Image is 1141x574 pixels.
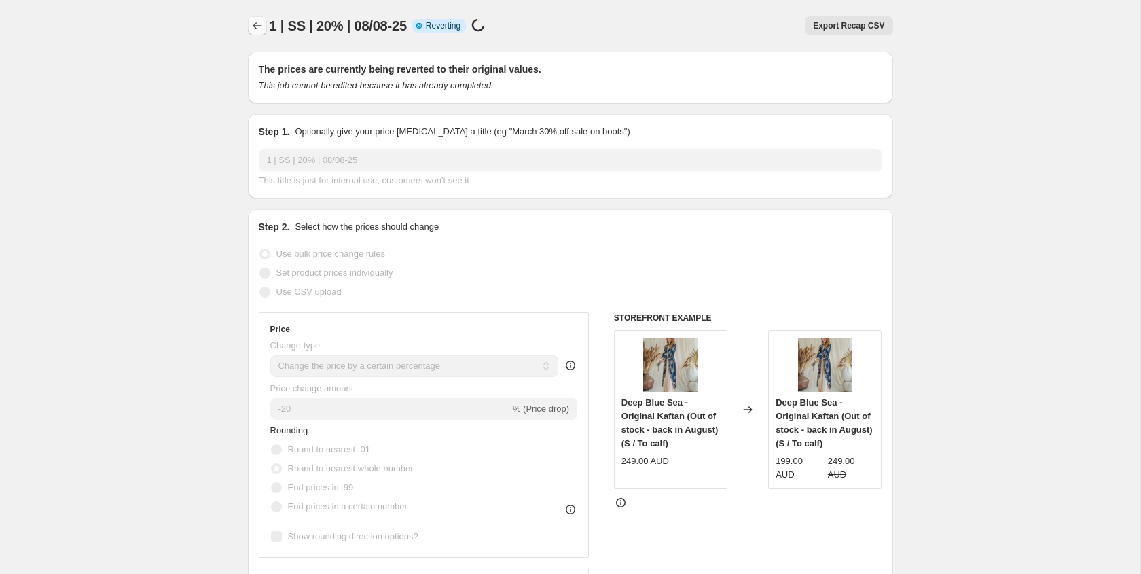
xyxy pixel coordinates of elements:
[288,444,370,454] span: Round to nearest .01
[259,125,290,139] h2: Step 1.
[276,287,342,297] span: Use CSV upload
[426,20,460,31] span: Reverting
[259,149,882,171] input: 30% off holiday sale
[288,501,407,512] span: End prices in a certain number
[276,268,393,278] span: Set product prices individually
[776,454,822,482] div: 199.00 AUD
[798,338,852,392] img: DeepBlueSea-OriginalKaftan8_80x.png
[270,340,321,351] span: Change type
[259,220,290,234] h2: Step 2.
[805,16,892,35] button: Export Recap CSV
[288,482,354,492] span: End prices in .99
[270,18,407,33] span: 1 | SS | 20% | 08/08-25
[828,454,875,482] strike: 249.00 AUD
[643,338,698,392] img: DeepBlueSea-OriginalKaftan8_80x.png
[270,324,290,335] h3: Price
[259,62,882,76] h2: The prices are currently being reverted to their original values.
[248,16,267,35] button: Price change jobs
[564,359,577,372] div: help
[813,20,884,31] span: Export Recap CSV
[621,454,669,468] div: 249.00 AUD
[621,397,719,448] span: Deep Blue Sea - Original Kaftan (Out of stock - back in August) (S / To calf)
[259,80,494,90] i: This job cannot be edited because it has already completed.
[259,175,469,185] span: This title is just for internal use, customers won't see it
[270,398,510,420] input: -15
[270,383,354,393] span: Price change amount
[288,463,414,473] span: Round to nearest whole number
[295,125,630,139] p: Optionally give your price [MEDICAL_DATA] a title (eg "March 30% off sale on boots")
[295,220,439,234] p: Select how the prices should change
[288,531,418,541] span: Show rounding direction options?
[270,425,308,435] span: Rounding
[776,397,873,448] span: Deep Blue Sea - Original Kaftan (Out of stock - back in August) (S / To calf)
[276,249,385,259] span: Use bulk price change rules
[614,312,882,323] h6: STOREFRONT EXAMPLE
[513,403,569,414] span: % (Price drop)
